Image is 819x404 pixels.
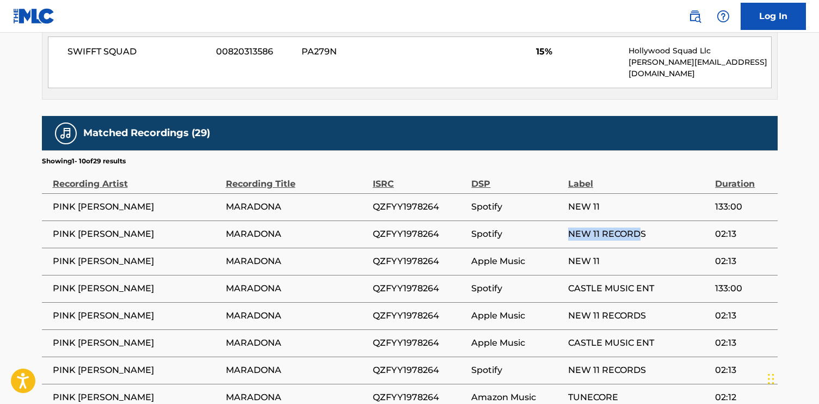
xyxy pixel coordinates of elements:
span: Spotify [471,364,562,377]
span: PINK [PERSON_NAME] [53,282,220,295]
img: Matched Recordings [59,127,72,140]
span: Apple Music [471,336,562,350]
span: TUNECORE [568,391,710,404]
span: NEW 11 RECORDS [568,228,710,241]
span: NEW 11 [568,255,710,268]
span: MARADONA [226,228,367,241]
span: PINK [PERSON_NAME] [53,255,220,268]
img: MLC Logo [13,8,55,24]
span: PINK [PERSON_NAME] [53,228,220,241]
span: Amazon Music [471,391,562,404]
span: QZFYY1978264 [373,391,466,404]
p: Showing 1 - 10 of 29 results [42,156,126,166]
span: NEW 11 RECORDS [568,364,710,377]
span: QZFYY1978264 [373,255,466,268]
span: 02:13 [715,255,772,268]
p: [PERSON_NAME][EMAIL_ADDRESS][DOMAIN_NAME] [629,57,771,79]
span: MARADONA [226,364,367,377]
span: QZFYY1978264 [373,200,466,213]
span: MARADONA [226,200,367,213]
span: 133:00 [715,200,772,213]
span: Spotify [471,200,562,213]
div: DSP [471,166,562,191]
span: 15% [536,45,620,58]
span: PA279N [301,45,407,58]
span: MARADONA [226,282,367,295]
h5: Matched Recordings (29) [83,127,210,139]
div: Duration [715,166,772,191]
iframe: Chat Widget [765,352,819,404]
span: 00820313586 [216,45,293,58]
div: ISRC [373,166,466,191]
span: MARADONA [226,255,367,268]
span: PINK [PERSON_NAME] [53,391,220,404]
p: Hollywood Squad Llc [629,45,771,57]
span: NEW 11 RECORDS [568,309,710,322]
span: 133:00 [715,282,772,295]
span: Spotify [471,228,562,241]
span: 02:12 [715,391,772,404]
span: CASTLE MUSIC ENT [568,336,710,350]
span: QZFYY1978264 [373,364,466,377]
span: PINK [PERSON_NAME] [53,200,220,213]
span: SWIFFT SQUAD [67,45,208,58]
div: Recording Artist [53,166,220,191]
div: Label [568,166,710,191]
span: MARADONA [226,309,367,322]
div: Drag [768,363,774,395]
span: 02:13 [715,336,772,350]
span: MARADONA [226,336,367,350]
span: Apple Music [471,255,562,268]
span: QZFYY1978264 [373,282,466,295]
span: PINK [PERSON_NAME] [53,336,220,350]
span: 02:13 [715,364,772,377]
span: PINK [PERSON_NAME] [53,364,220,377]
div: Help [712,5,734,27]
span: Apple Music [471,309,562,322]
span: MARADONA [226,391,367,404]
span: 02:13 [715,309,772,322]
span: QZFYY1978264 [373,228,466,241]
img: search [688,10,701,23]
span: 02:13 [715,228,772,241]
a: Public Search [684,5,706,27]
img: help [717,10,730,23]
span: PINK [PERSON_NAME] [53,309,220,322]
span: Spotify [471,282,562,295]
span: QZFYY1978264 [373,309,466,322]
span: NEW 11 [568,200,710,213]
span: CASTLE MUSIC ENT [568,282,710,295]
span: QZFYY1978264 [373,336,466,350]
div: Recording Title [226,166,367,191]
a: Log In [741,3,806,30]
